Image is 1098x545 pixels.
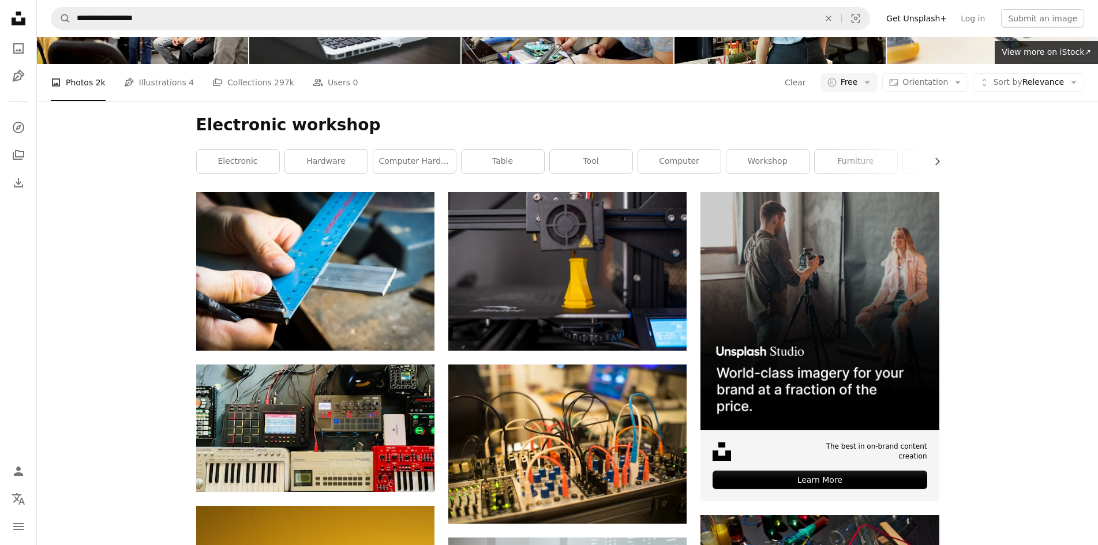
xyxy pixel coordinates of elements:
button: Visual search [842,7,870,29]
a: a close up of a control board with many wires [448,439,687,449]
a: Illustrations 4 [124,64,194,101]
span: 4 [189,76,194,89]
img: a close up of a control board with many wires [448,364,687,523]
img: blue ruler [196,192,434,351]
a: hardware [285,150,368,173]
img: file-1631678316303-ed18b8b5cb9cimage [713,442,731,461]
button: Clear [816,7,841,29]
a: tool [550,150,632,173]
button: Free [820,73,878,92]
img: a 3d printer with a yellow cone on top of it [448,192,687,351]
button: scroll list to the right [927,150,939,173]
img: a bunch of electronic equipment sitting on top of a table [196,364,434,492]
button: Submit an image [1001,9,1084,28]
a: Log in / Sign up [7,460,30,483]
a: View more on iStock↗ [995,41,1098,64]
a: Illustrations [7,65,30,88]
a: Collections 297k [212,64,294,101]
a: furniture [815,150,897,173]
a: computer [638,150,721,173]
span: View more on iStock ↗ [1002,47,1091,57]
button: Clear [784,73,807,92]
span: 297k [274,76,294,89]
a: The best in on-brand content creationLearn More [700,192,939,501]
button: Sort byRelevance [973,73,1084,92]
img: file-1715651741414-859baba4300dimage [700,192,939,430]
a: Explore [7,116,30,139]
a: Collections [7,144,30,167]
button: Orientation [882,73,968,92]
a: computer hardware [373,150,456,173]
a: Photos [7,37,30,60]
a: Users 0 [313,64,358,101]
a: a 3d printer with a yellow cone on top of it [448,266,687,276]
a: workshop [726,150,809,173]
div: Learn More [713,471,927,489]
button: Search Unsplash [51,7,71,29]
a: a bunch of electronic equipment sitting on top of a table [196,423,434,433]
h1: Electronic workshop [196,115,939,136]
button: Menu [7,515,30,538]
button: Language [7,487,30,510]
span: 0 [353,76,358,89]
a: Home — Unsplash [7,7,30,32]
span: The best in on-brand content creation [796,442,927,461]
span: Orientation [902,77,948,87]
span: Relevance [993,77,1064,88]
a: Log in [954,9,992,28]
span: Sort by [993,77,1022,87]
a: machine [903,150,985,173]
a: electronic [197,150,279,173]
span: Free [841,77,858,88]
a: table [462,150,544,173]
form: Find visuals sitewide [51,7,870,30]
a: Download History [7,171,30,194]
a: blue ruler [196,266,434,276]
a: Get Unsplash+ [879,9,954,28]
